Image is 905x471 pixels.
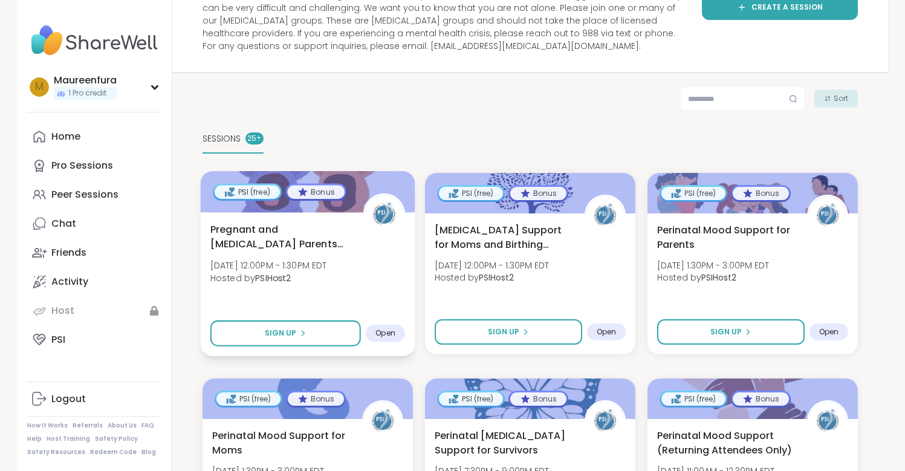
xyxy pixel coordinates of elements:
[701,271,736,284] b: PSIHost2
[27,238,162,267] a: Friends
[657,259,769,271] span: [DATE] 1:30PM - 3:00PM EDT
[819,327,839,337] span: Open
[435,319,582,345] button: Sign Up
[255,271,291,284] b: PSIHost2
[439,392,503,406] div: PSI (free)
[661,187,725,200] div: PSI (free)
[597,327,616,337] span: Open
[834,93,848,104] span: Sort
[51,333,65,346] div: PSI
[27,209,162,238] a: Chat
[47,435,90,443] a: Host Training
[710,326,742,337] span: Sign Up
[657,223,794,252] span: Perinatal Mood Support for Parents
[751,2,823,13] span: Create a session
[375,328,395,338] span: Open
[809,402,846,440] img: PSIHost2
[210,320,360,346] button: Sign Up
[141,421,154,430] a: FAQ
[214,185,279,198] div: PSI (free)
[51,159,113,172] div: Pro Sessions
[27,435,42,443] a: Help
[479,271,514,284] b: PSIHost2
[27,385,162,414] a: Logout
[264,328,296,339] span: Sign Up
[510,392,566,406] div: Bonus
[141,448,156,456] a: Blog
[73,421,103,430] a: Referrals
[657,429,794,458] span: Perinatal Mood Support (Returning Attendees Only)
[661,392,725,406] div: PSI (free)
[435,429,571,458] span: Perinatal [MEDICAL_DATA] Support for Survivors
[35,79,44,95] span: M
[27,296,162,325] a: Host
[288,392,344,406] div: Bonus
[657,271,769,284] span: Hosted by
[510,187,566,200] div: Bonus
[27,122,162,151] a: Home
[365,195,403,233] img: PSIHost2
[657,319,805,345] button: Sign Up
[54,74,117,87] div: Maureenfura
[51,188,118,201] div: Peer Sessions
[27,448,85,456] a: Safety Resources
[51,246,86,259] div: Friends
[256,133,261,144] pre: +
[51,275,88,288] div: Activity
[27,151,162,180] a: Pro Sessions
[245,132,264,145] div: 25
[809,197,846,234] img: PSIHost2
[95,435,138,443] a: Safety Policy
[212,429,349,458] span: Perinatal Mood Support for Moms
[435,223,571,252] span: [MEDICAL_DATA] Support for Moms and Birthing People
[216,392,281,406] div: PSI (free)
[210,259,326,271] span: [DATE] 12:00PM - 1:30PM EDT
[287,185,345,198] div: Bonus
[51,392,86,406] div: Logout
[203,132,241,145] span: SESSIONS
[435,259,549,271] span: [DATE] 12:00PM - 1:30PM EDT
[733,392,789,406] div: Bonus
[27,325,162,354] a: PSI
[27,19,162,62] img: ShareWell Nav Logo
[68,88,106,99] span: 1 Pro credit
[90,448,137,456] a: Redeem Code
[210,271,326,284] span: Hosted by
[27,267,162,296] a: Activity
[586,197,624,234] img: PSIHost2
[108,421,137,430] a: About Us
[210,222,349,252] span: Pregnant and [MEDICAL_DATA] Parents of Multiples
[27,180,162,209] a: Peer Sessions
[488,326,519,337] span: Sign Up
[51,304,74,317] div: Host
[27,421,68,430] a: How It Works
[586,402,624,440] img: PSIHost2
[733,187,789,200] div: Bonus
[439,187,503,200] div: PSI (free)
[51,130,80,143] div: Home
[435,271,549,284] span: Hosted by
[364,402,401,440] img: PSIHost2
[51,217,76,230] div: Chat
